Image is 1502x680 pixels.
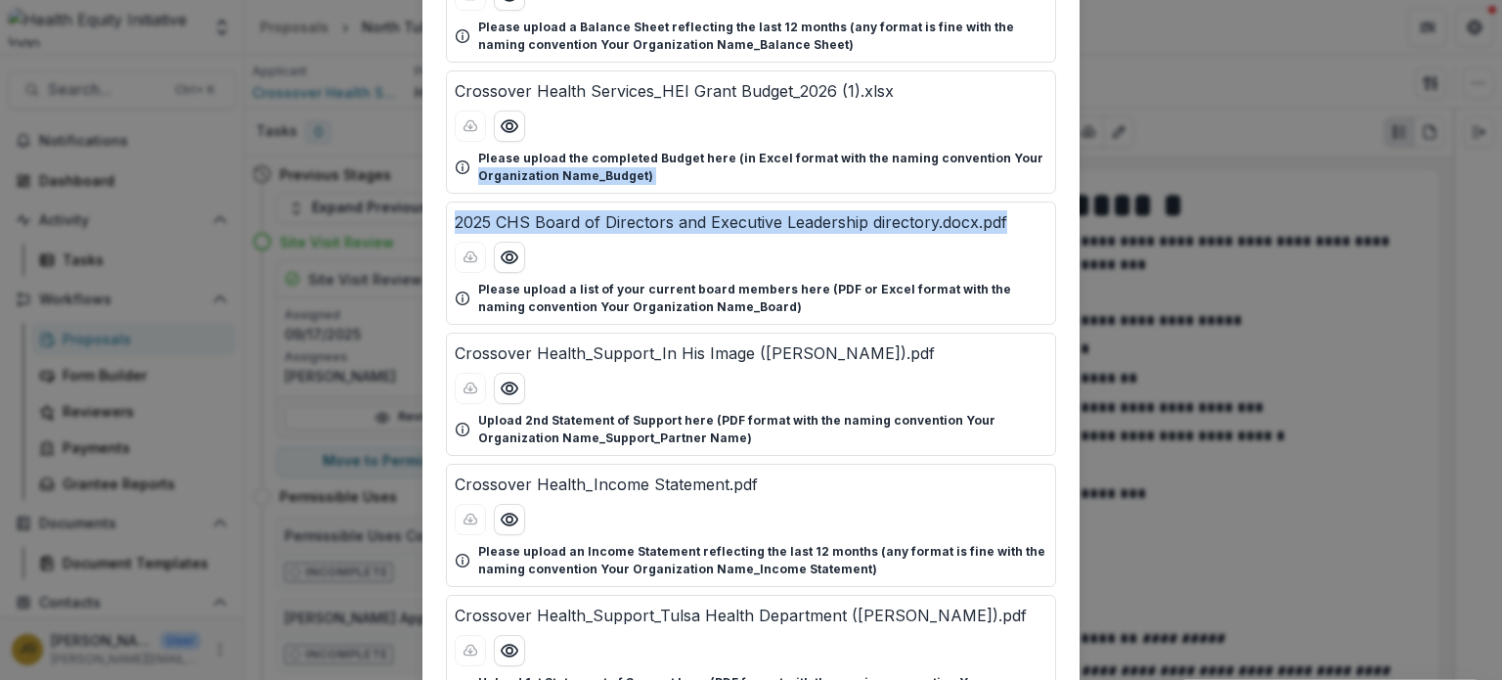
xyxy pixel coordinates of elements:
[494,373,525,404] button: Preview Crossover Health_Support_In His Image (HEI Grant).pdf
[455,111,486,142] button: download-button
[455,341,935,365] p: Crossover Health_Support_In His Image ([PERSON_NAME]).pdf
[455,373,486,404] button: download-button
[494,635,525,666] button: Preview Crossover Health_Support_Tulsa Health Department (HEI Grant).pdf
[478,281,1047,316] p: Please upload a list of your current board members here (PDF or Excel format with the naming conv...
[455,635,486,666] button: download-button
[455,473,758,496] p: Crossover Health_Income Statement.pdf
[478,412,1047,447] p: Upload 2nd Statement of Support here (PDF format with the naming convention Your Organization Nam...
[478,150,1047,185] p: Please upload the completed Budget here (in Excel format with the naming convention Your Organiza...
[455,79,894,103] p: Crossover Health Services_HEI Grant Budget_2026 (1).xlsx
[494,242,525,273] button: Preview 2025 CHS Board of Directors and Executive Leadership directory.docx.pdf
[478,19,1047,54] p: Please upload a Balance Sheet reflecting the last 12 months (any format is fine with the naming c...
[494,504,525,535] button: Preview Crossover Health_Income Statement.pdf
[494,111,525,142] button: Preview Crossover Health Services_HEI Grant Budget_2026 (1).xlsx
[455,242,486,273] button: download-button
[455,604,1027,627] p: Crossover Health_Support_Tulsa Health Department ([PERSON_NAME]).pdf
[478,543,1047,578] p: Please upload an Income Statement reflecting the last 12 months (any format is fine with the nami...
[455,504,486,535] button: download-button
[455,210,1007,234] p: 2025 CHS Board of Directors and Executive Leadership directory.docx.pdf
